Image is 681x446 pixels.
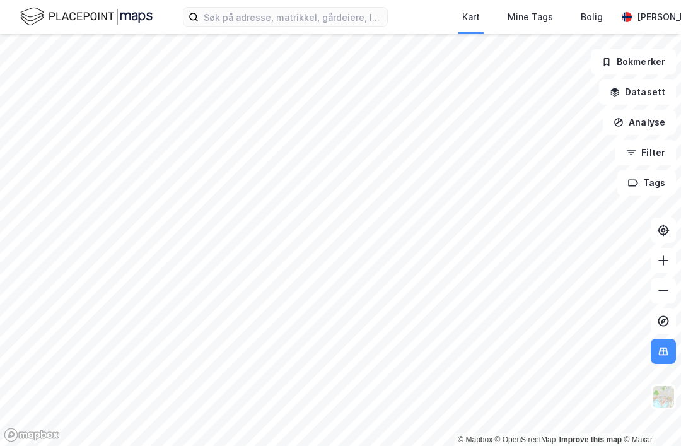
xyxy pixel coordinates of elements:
button: Analyse [603,110,676,135]
a: Improve this map [559,435,622,444]
div: Mine Tags [508,9,553,25]
a: Mapbox homepage [4,428,59,442]
iframe: Chat Widget [618,385,681,446]
img: logo.f888ab2527a4732fd821a326f86c7f29.svg [20,6,153,28]
div: Kart [462,9,480,25]
img: Z [651,385,675,409]
div: Kontrollprogram for chat [618,385,681,446]
div: Bolig [581,9,603,25]
button: Bokmerker [591,49,676,74]
input: Søk på adresse, matrikkel, gårdeiere, leietakere eller personer [199,8,387,26]
button: Tags [617,170,676,196]
button: Filter [615,140,676,165]
a: OpenStreetMap [495,435,556,444]
button: Datasett [599,79,676,105]
a: Mapbox [458,435,492,444]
